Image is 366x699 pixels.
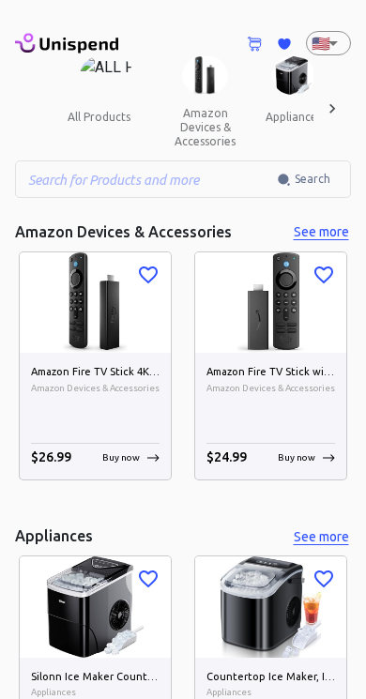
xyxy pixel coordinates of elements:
span: Search [295,170,330,189]
span: Amazon Devices & Accessories [206,381,335,396]
img: Silonn Ice Maker Countertop, 9 Cubes Ready in 6 Mins, 26lbs in 24Hrs, Self-Cleaning Ice Machine w... [20,556,171,657]
button: all products [53,95,145,140]
img: Amazon Fire TV Stick 4K Max streaming device, Wi-Fi 6, Alexa Voice Remote (includes TV controls) ... [20,252,171,353]
img: Amazon Fire TV Stick with Alexa Voice Remote (includes TV controls), free &amp; live TV without c... [195,252,346,353]
h5: Appliances [15,526,93,546]
button: See more [291,220,351,244]
p: 🇺🇸 [312,32,321,54]
img: Amazon Devices & Accessories [182,56,228,95]
h6: Countertop Ice Maker, Ice Maker Machine 6 Mins 9 Bullet Ice, 26.5lbs/24Hrs, Portable Ice Maker Ma... [206,669,335,686]
span: $ 24.99 [206,449,247,464]
span: Amazon Devices & Accessories [31,381,160,396]
img: Appliances [272,56,315,95]
h6: Silonn Ice Maker Countertop, 9 Cubes Ready in 6 Mins, 26lbs in 24Hrs, Self-Cleaning Ice Machine w... [31,669,160,686]
img: ALL PRODUCTS [80,56,133,95]
button: amazon devices & accessories [160,95,251,160]
button: See more [291,525,351,549]
input: Search for Products and more [15,160,277,198]
div: 🇺🇸 [306,31,351,55]
p: Buy now [278,450,315,464]
h6: Amazon Fire TV Stick with Alexa Voice Remote (includes TV controls), free &amp; live TV without c... [206,364,335,381]
p: Buy now [102,450,140,464]
h6: Amazon Fire TV Stick 4K Max streaming device, Wi-Fi 6, Alexa Voice Remote (includes TV controls) [31,364,160,381]
button: appliances [251,95,337,140]
img: Countertop Ice Maker, Ice Maker Machine 6 Mins 9 Bullet Ice, 26.5lbs/24Hrs, Portable Ice Maker Ma... [195,556,346,657]
span: $ 26.99 [31,449,71,464]
h5: Amazon Devices & Accessories [15,222,232,242]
